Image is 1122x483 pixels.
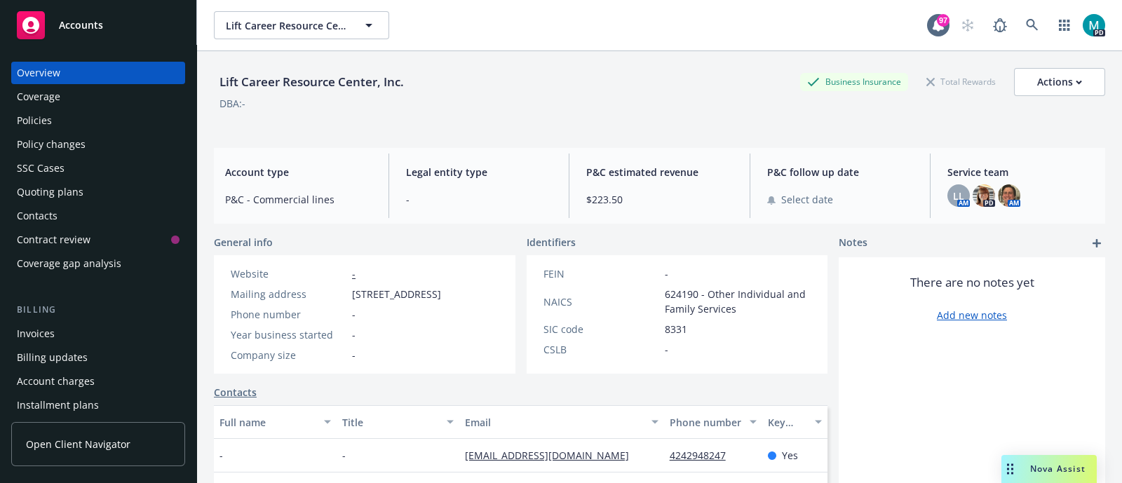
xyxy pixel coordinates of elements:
[219,448,223,463] span: -
[665,287,811,316] span: 624190 - Other Individual and Family Services
[986,11,1014,39] a: Report a Bug
[762,405,827,439] button: Key contact
[937,308,1007,322] a: Add new notes
[352,348,356,362] span: -
[342,415,438,430] div: Title
[17,229,90,251] div: Contract review
[670,415,741,430] div: Phone number
[973,184,995,207] img: photo
[947,165,1094,179] span: Service team
[670,449,737,462] a: 4242948247
[11,86,185,108] a: Coverage
[465,449,640,462] a: [EMAIL_ADDRESS][DOMAIN_NAME]
[11,229,185,251] a: Contract review
[17,181,83,203] div: Quoting plans
[910,274,1034,291] span: There are no notes yet
[214,235,273,250] span: General info
[17,205,58,227] div: Contacts
[231,287,346,301] div: Mailing address
[337,405,459,439] button: Title
[11,394,185,416] a: Installment plans
[543,322,659,336] div: SIC code
[11,181,185,203] a: Quoting plans
[17,370,95,393] div: Account charges
[543,266,659,281] div: FEIN
[543,294,659,309] div: NAICS
[17,86,60,108] div: Coverage
[1083,14,1105,36] img: photo
[998,184,1020,207] img: photo
[225,192,372,207] span: P&C - Commercial lines
[231,307,346,322] div: Phone number
[342,448,346,463] span: -
[459,405,664,439] button: Email
[586,192,733,207] span: $223.50
[214,405,337,439] button: Full name
[59,20,103,31] span: Accounts
[839,235,867,252] span: Notes
[665,322,687,336] span: 8331
[26,437,130,451] span: Open Client Navigator
[352,307,356,322] span: -
[781,192,833,207] span: Select date
[11,62,185,84] a: Overview
[406,192,553,207] span: -
[11,370,185,393] a: Account charges
[11,303,185,317] div: Billing
[17,322,55,345] div: Invoices
[17,62,60,84] div: Overview
[1001,455,1097,483] button: Nova Assist
[1050,11,1079,39] a: Switch app
[11,205,185,227] a: Contacts
[406,165,553,179] span: Legal entity type
[214,385,257,400] a: Contacts
[465,415,643,430] div: Email
[352,287,441,301] span: [STREET_ADDRESS]
[767,165,914,179] span: P&C follow up date
[11,109,185,132] a: Policies
[17,346,88,369] div: Billing updates
[352,327,356,342] span: -
[11,252,185,275] a: Coverage gap analysis
[937,14,949,27] div: 97
[17,109,52,132] div: Policies
[586,165,733,179] span: P&C estimated revenue
[543,342,659,357] div: CSLB
[17,252,121,275] div: Coverage gap analysis
[954,11,982,39] a: Start snowing
[1030,463,1086,475] span: Nova Assist
[11,346,185,369] a: Billing updates
[219,96,245,111] div: DBA: -
[527,235,576,250] span: Identifiers
[1088,235,1105,252] a: add
[664,405,762,439] button: Phone number
[11,157,185,179] a: SSC Cases
[352,267,356,280] a: -
[17,157,65,179] div: SSC Cases
[219,415,316,430] div: Full name
[1014,68,1105,96] button: Actions
[1037,69,1082,95] div: Actions
[953,189,964,203] span: LL
[1001,455,1019,483] div: Drag to move
[800,73,908,90] div: Business Insurance
[665,342,668,357] span: -
[225,165,372,179] span: Account type
[11,133,185,156] a: Policy changes
[782,448,798,463] span: Yes
[17,394,99,416] div: Installment plans
[665,266,668,281] span: -
[214,73,410,91] div: Lift Career Resource Center, Inc.
[231,348,346,362] div: Company size
[1018,11,1046,39] a: Search
[231,327,346,342] div: Year business started
[231,266,346,281] div: Website
[214,11,389,39] button: Lift Career Resource Center, Inc.
[11,6,185,45] a: Accounts
[768,415,806,430] div: Key contact
[11,322,185,345] a: Invoices
[919,73,1003,90] div: Total Rewards
[17,133,86,156] div: Policy changes
[226,18,347,33] span: Lift Career Resource Center, Inc.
